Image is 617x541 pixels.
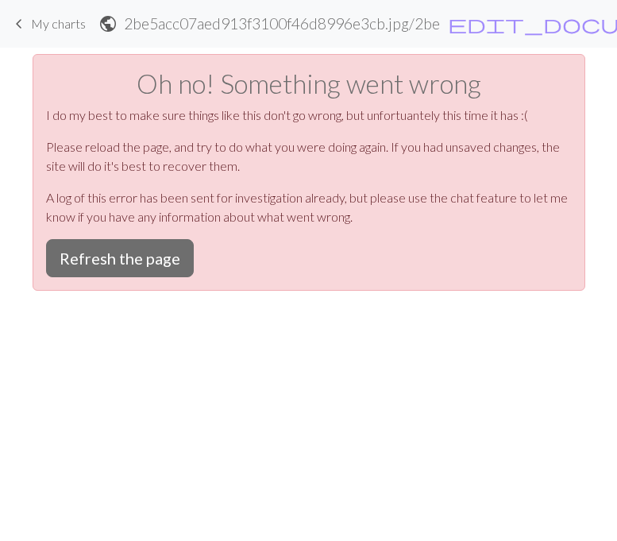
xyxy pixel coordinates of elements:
p: Please reload the page, and try to do what you were doing again. If you had unsaved changes, the ... [46,137,572,176]
a: My charts [10,10,86,37]
span: My charts [31,16,86,31]
span: public [98,13,118,35]
h1: Oh no! Something went wrong [46,68,572,99]
h2: 2be5acc07aed913f3100f46d8996e3cb.jpg / 2be5acc07aed913f3100f46d8996e3cb.jpg [124,14,441,33]
p: A log of this error has been sent for investigation already, but please use the chat feature to l... [46,188,572,226]
span: keyboard_arrow_left [10,13,29,35]
button: Refresh the page [46,239,194,277]
p: I do my best to make sure things like this don't go wrong, but unfortuantely this time it has :( [46,106,572,125]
